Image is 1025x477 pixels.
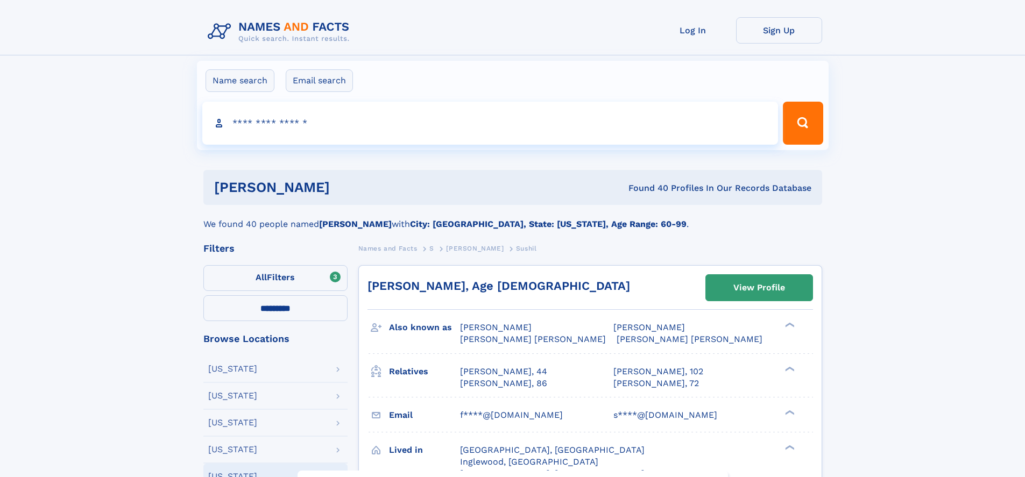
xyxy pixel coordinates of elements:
[256,272,267,282] span: All
[782,322,795,329] div: ❯
[783,102,823,145] button: Search Button
[208,391,257,400] div: [US_STATE]
[446,245,504,252] span: [PERSON_NAME]
[733,275,785,300] div: View Profile
[367,279,630,293] a: [PERSON_NAME], Age [DEMOGRAPHIC_DATA]
[410,219,687,229] b: City: [GEOGRAPHIC_DATA], State: [US_STATE], Age Range: 60-99
[460,378,547,389] a: [PERSON_NAME], 86
[389,318,460,337] h3: Also known as
[203,265,348,291] label: Filters
[286,69,353,92] label: Email search
[613,378,699,389] a: [PERSON_NAME], 72
[782,444,795,451] div: ❯
[208,365,257,373] div: [US_STATE]
[319,219,392,229] b: [PERSON_NAME]
[650,17,736,44] a: Log In
[202,102,779,145] input: search input
[208,445,257,454] div: [US_STATE]
[446,241,504,255] a: [PERSON_NAME]
[736,17,822,44] a: Sign Up
[782,365,795,372] div: ❯
[460,445,645,455] span: [GEOGRAPHIC_DATA], [GEOGRAPHIC_DATA]
[706,275,812,301] a: View Profile
[203,205,822,231] div: We found 40 people named with .
[460,366,547,378] a: [PERSON_NAME], 44
[389,362,460,381] h3: Relatives
[203,334,348,344] div: Browse Locations
[429,241,434,255] a: S
[460,457,598,467] span: Inglewood, [GEOGRAPHIC_DATA]
[460,322,532,332] span: [PERSON_NAME]
[782,409,795,416] div: ❯
[429,245,434,252] span: S
[617,334,762,344] span: [PERSON_NAME] [PERSON_NAME]
[613,366,703,378] a: [PERSON_NAME], 102
[206,69,274,92] label: Name search
[460,334,606,344] span: [PERSON_NAME] [PERSON_NAME]
[516,245,537,252] span: Sushil
[203,244,348,253] div: Filters
[479,182,811,194] div: Found 40 Profiles In Our Records Database
[214,181,479,194] h1: [PERSON_NAME]
[208,418,257,427] div: [US_STATE]
[613,322,685,332] span: [PERSON_NAME]
[389,441,460,459] h3: Lived in
[203,17,358,46] img: Logo Names and Facts
[389,406,460,424] h3: Email
[358,241,418,255] a: Names and Facts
